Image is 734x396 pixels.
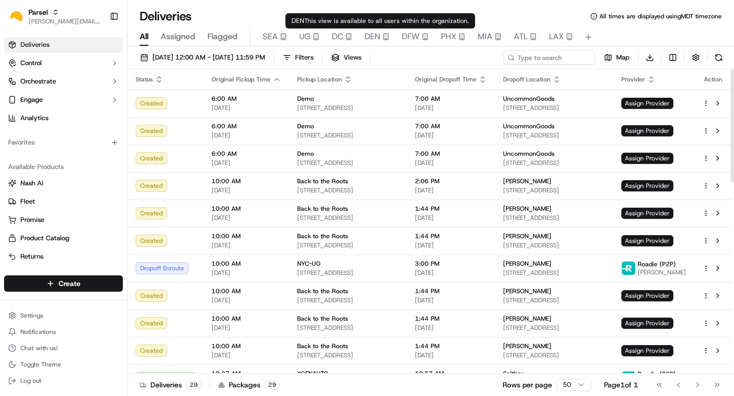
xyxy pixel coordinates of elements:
a: Promise [8,215,119,224]
span: Back to the Roots [297,232,348,240]
span: [STREET_ADDRESS] [297,104,399,112]
span: 10:00 AM [212,342,281,350]
img: Dianne Alexi Soriano [10,176,27,192]
span: Control [20,59,42,68]
span: Demo [297,95,314,103]
span: SEA [263,31,278,43]
a: Product Catalog [8,234,119,243]
button: Returns [4,248,123,265]
span: [STREET_ADDRESS] [503,296,605,304]
span: Dropoff Location [503,75,550,83]
span: Nash AI [20,179,43,188]
div: We're available if you need us! [46,107,140,116]
div: DEN [285,13,475,29]
span: Assign Provider [621,318,673,329]
a: Deliveries [4,37,123,53]
span: Assign Provider [621,208,673,219]
span: [DATE] [212,214,281,222]
span: Engage [20,95,43,104]
span: Original Dropoff Time [415,75,477,83]
div: Favorites [4,134,123,151]
span: Log out [20,377,41,385]
span: • [137,158,141,166]
a: 💻API Documentation [82,223,168,242]
span: Pickup Location [297,75,342,83]
span: Chat with us! [20,344,58,352]
span: Notifications [20,328,56,336]
span: API Documentation [96,228,164,238]
span: Status [136,75,153,83]
span: Back to the Roots [297,315,348,323]
span: UG [299,31,310,43]
button: Create [4,275,123,292]
span: [DATE] [415,214,487,222]
span: [DATE] [212,241,281,249]
button: Log out [4,374,123,388]
span: 6:00 AM [212,122,281,130]
span: 6:00 AM [212,150,281,158]
span: [PERSON_NAME] [503,287,552,295]
span: LAX [549,31,564,43]
span: [STREET_ADDRESS] [297,324,399,332]
button: Control [4,55,123,71]
span: 10:57 AM [415,370,487,378]
span: [STREET_ADDRESS] [297,159,399,167]
button: Map [599,50,634,65]
button: Parsel [29,7,48,17]
span: [DATE] [415,131,487,139]
span: [STREET_ADDRESS] [297,131,399,139]
a: 📗Knowledge Base [6,223,82,242]
img: 1732323095091-59ea418b-cfe3-43c8-9ae0-d0d06d6fd42c [21,97,40,116]
span: Map [616,53,630,62]
img: Parsel [8,9,24,24]
button: See all [158,130,186,143]
span: Back to the Roots [297,287,348,295]
span: [DATE] [212,269,281,277]
span: 10:00 AM [212,315,281,323]
button: Nash AI [4,175,123,191]
span: Deliveries [20,40,49,49]
button: Engage [4,92,123,108]
span: [DATE] 12:00 AM - [DATE] 11:59 PM [152,53,265,62]
span: 1:44 PM [415,315,487,323]
button: Refresh [712,50,726,65]
span: Knowledge Base [20,228,78,238]
div: Page 1 of 1 [604,380,638,390]
span: [PERSON_NAME] [PERSON_NAME] [32,185,135,193]
span: [DATE] [415,324,487,332]
img: Nash [10,10,31,31]
div: Start new chat [46,97,167,107]
div: Past conversations [10,132,68,140]
span: [DATE] [415,159,487,167]
span: 7:00 AM [415,95,487,103]
p: Welcome 👋 [10,41,186,57]
span: NYC-UG [297,260,321,268]
span: 10:00 AM [212,205,281,213]
span: [STREET_ADDRESS] [503,131,605,139]
span: [STREET_ADDRESS] [503,241,605,249]
span: PHX [441,31,456,43]
span: 1:44 PM [415,205,487,213]
span: [STREET_ADDRESS] [297,269,399,277]
button: [DATE] 12:00 AM - [DATE] 11:59 PM [136,50,270,65]
span: DEN [364,31,380,43]
span: Pylon [101,252,123,260]
span: [STREET_ADDRESS] [297,186,399,194]
img: Dianne Alexi Soriano [10,148,27,164]
div: Available Products [4,159,123,175]
span: [STREET_ADDRESS] [503,351,605,359]
div: 29 [186,380,201,389]
span: 7:00 AM [415,122,487,130]
span: [STREET_ADDRESS] [503,104,605,112]
span: Settings [20,312,43,320]
span: [PERSON_NAME] [PERSON_NAME] [32,158,135,166]
span: • [137,185,141,193]
span: [PERSON_NAME] [638,268,686,276]
span: [DATE] [143,185,164,193]
span: 10:27 AM [212,370,281,378]
span: [DATE] [415,241,487,249]
span: Demo [297,122,314,130]
span: Returns [20,252,43,261]
span: [DATE] [415,186,487,194]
